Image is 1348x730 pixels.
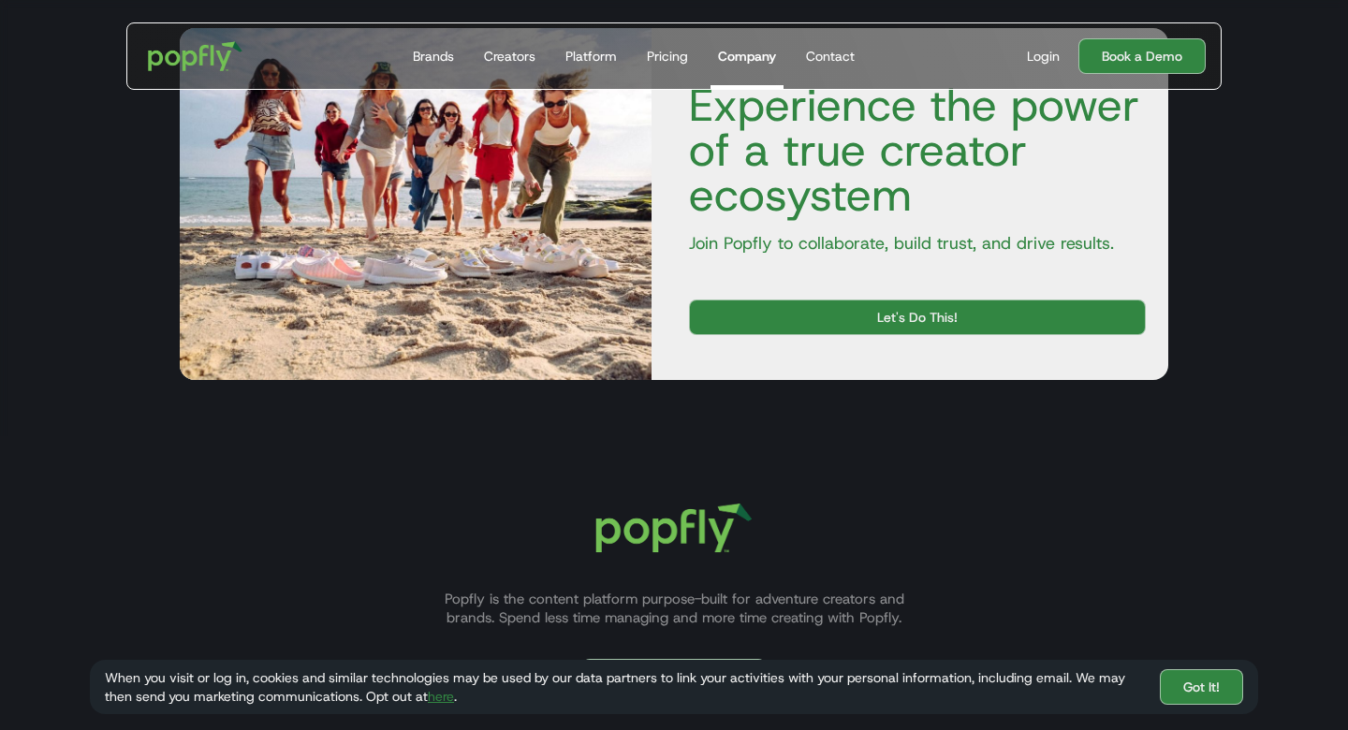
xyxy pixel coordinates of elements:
[674,82,1146,217] h4: Experience the power of a true creator ecosystem
[484,47,535,66] div: Creators
[639,23,696,89] a: Pricing
[674,232,1146,255] p: Join Popfly to collaborate, build trust, and drive results.
[711,23,784,89] a: Company
[476,23,543,89] a: Creators
[565,47,617,66] div: Platform
[1160,669,1243,705] a: Got It!
[689,299,1146,335] a: Let's Do This!
[558,23,624,89] a: Platform
[718,47,776,66] div: Company
[428,688,454,705] a: here
[405,23,462,89] a: Brands
[647,47,688,66] div: Pricing
[799,23,862,89] a: Contact
[1027,47,1060,66] div: Login
[135,28,256,84] a: home
[413,47,454,66] div: Brands
[105,668,1145,706] div: When you visit or log in, cookies and similar technologies may be used by our data partners to li...
[1078,38,1206,74] a: Book a Demo
[421,590,927,627] p: Popfly is the content platform purpose-built for adventure creators and brands. Spend less time m...
[1019,47,1067,66] a: Login
[806,47,855,66] div: Contact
